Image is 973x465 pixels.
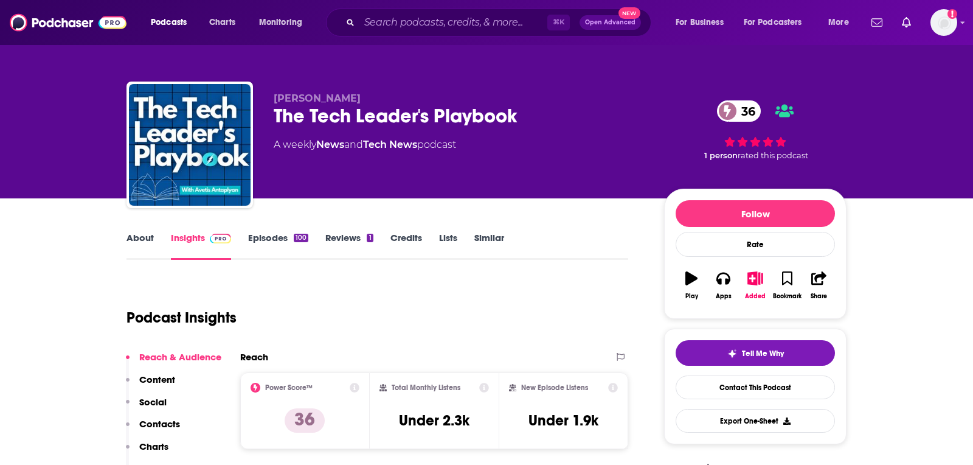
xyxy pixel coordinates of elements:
button: Show profile menu [930,9,957,36]
h1: Podcast Insights [126,309,237,327]
div: Rate [676,232,835,257]
div: Bookmark [773,293,802,300]
div: A weekly podcast [274,138,456,152]
a: InsightsPodchaser Pro [171,232,231,260]
a: Similar [474,232,504,260]
p: Contacts [139,418,180,430]
a: Reviews1 [325,232,373,260]
a: Tech News [363,139,417,150]
button: Social [126,396,167,419]
span: rated this podcast [738,151,808,160]
a: Show notifications dropdown [897,12,916,33]
h3: Under 1.9k [528,411,598,430]
p: Social [139,396,167,408]
span: Podcasts [151,14,187,31]
div: 36 1 personrated this podcast [664,93,847,168]
div: 1 [367,234,373,242]
span: Logged in as TeemsPR [930,9,957,36]
a: Contact This Podcast [676,376,835,399]
a: About [126,232,154,260]
span: New [618,7,640,19]
h2: New Episode Listens [521,383,588,392]
span: 36 [729,100,761,122]
h2: Total Monthly Listens [392,383,460,392]
span: Tell Me Why [742,349,784,358]
button: Follow [676,200,835,227]
span: For Podcasters [744,14,802,31]
button: Export One-Sheet [676,409,835,433]
a: 36 [717,100,761,122]
img: Podchaser - Follow, Share and Rate Podcasts [10,11,126,34]
button: open menu [736,13,820,32]
button: Added [739,264,771,307]
button: Reach & Audience [126,351,221,374]
h2: Power Score™ [265,383,313,392]
span: For Business [676,14,724,31]
p: Charts [139,441,168,452]
button: Charts [126,441,168,463]
a: Credits [390,232,422,260]
button: Play [676,264,707,307]
div: Added [745,293,766,300]
img: tell me why sparkle [727,349,737,358]
a: Episodes100 [248,232,308,260]
span: ⌘ K [547,15,570,30]
img: The Tech Leader's Playbook [129,84,251,206]
img: User Profile [930,9,957,36]
h3: Under 2.3k [399,411,469,430]
span: Charts [209,14,235,31]
p: 36 [285,408,325,433]
a: Show notifications dropdown [867,12,887,33]
input: Search podcasts, credits, & more... [359,13,547,32]
button: Share [803,264,835,307]
img: Podchaser Pro [210,234,231,243]
span: 1 person [704,151,738,160]
div: 100 [294,234,308,242]
div: Play [685,293,698,300]
span: Open Advanced [585,19,635,26]
span: and [344,139,363,150]
span: More [828,14,849,31]
a: Charts [201,13,243,32]
a: Lists [439,232,457,260]
p: Reach & Audience [139,351,221,363]
button: Content [126,374,175,396]
button: Apps [707,264,739,307]
button: Open AdvancedNew [580,15,641,30]
button: open menu [142,13,203,32]
button: open menu [667,13,739,32]
span: [PERSON_NAME] [274,93,361,104]
p: Content [139,374,175,385]
button: tell me why sparkleTell Me Why [676,340,835,366]
div: Apps [716,293,732,300]
a: News [316,139,344,150]
svg: Add a profile image [947,9,957,19]
div: Search podcasts, credits, & more... [338,9,663,37]
button: Contacts [126,418,180,441]
button: open menu [251,13,318,32]
h2: Reach [240,351,268,363]
span: Monitoring [259,14,302,31]
div: Share [811,293,827,300]
button: Bookmark [771,264,803,307]
button: open menu [820,13,864,32]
